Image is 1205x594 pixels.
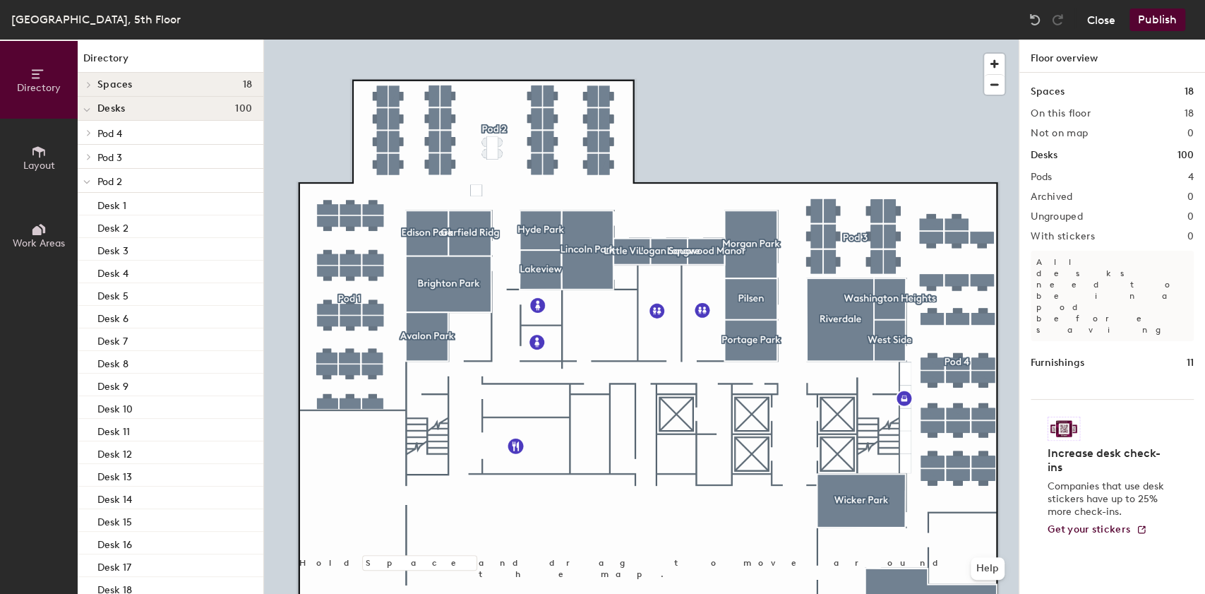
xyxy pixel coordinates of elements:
[78,51,263,73] h1: Directory
[97,152,122,164] span: Pod 3
[97,241,128,257] p: Desk 3
[97,196,126,212] p: Desk 1
[1185,84,1194,100] h1: 18
[1031,128,1088,139] h2: Not on map
[1050,13,1065,27] img: Redo
[1129,8,1185,31] button: Publish
[1048,524,1147,536] a: Get your stickers
[1031,191,1072,203] h2: Archived
[97,489,132,506] p: Desk 14
[1187,231,1194,242] h2: 0
[1187,211,1194,222] h2: 0
[97,286,128,302] p: Desk 5
[97,535,132,551] p: Desk 16
[97,128,122,140] span: Pod 4
[97,422,130,438] p: Desk 11
[1177,148,1194,163] h1: 100
[1048,523,1130,535] span: Get your stickers
[1048,446,1168,475] h4: Increase desk check-ins
[1031,108,1091,119] h2: On this floor
[235,103,252,114] span: 100
[23,160,55,172] span: Layout
[1028,13,1042,27] img: Undo
[1187,355,1194,371] h1: 11
[97,467,132,483] p: Desk 13
[1187,128,1194,139] h2: 0
[97,218,128,234] p: Desk 2
[97,263,128,280] p: Desk 4
[971,557,1005,580] button: Help
[97,399,133,415] p: Desk 10
[97,309,128,325] p: Desk 6
[97,79,133,90] span: Spaces
[97,331,128,348] p: Desk 7
[13,237,65,249] span: Work Areas
[97,103,125,114] span: Desks
[1048,480,1168,518] p: Companies that use desk stickers have up to 25% more check-ins.
[1184,108,1194,119] h2: 18
[1031,211,1083,222] h2: Ungrouped
[11,11,181,28] div: [GEOGRAPHIC_DATA], 5th Floor
[1031,355,1084,371] h1: Furnishings
[1048,417,1080,441] img: Sticker logo
[1031,231,1095,242] h2: With stickers
[97,512,132,528] p: Desk 15
[97,444,132,461] p: Desk 12
[97,376,128,393] p: Desk 9
[97,557,131,574] p: Desk 17
[97,354,128,370] p: Desk 8
[1087,8,1115,31] button: Close
[97,176,122,188] span: Pod 2
[242,79,252,90] span: 18
[1031,172,1052,183] h2: Pods
[1187,191,1194,203] h2: 0
[1031,251,1194,341] p: All desks need to be in a pod before saving
[1019,40,1205,73] h1: Floor overview
[17,82,61,94] span: Directory
[1031,84,1065,100] h1: Spaces
[1188,172,1194,183] h2: 4
[1031,148,1057,163] h1: Desks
